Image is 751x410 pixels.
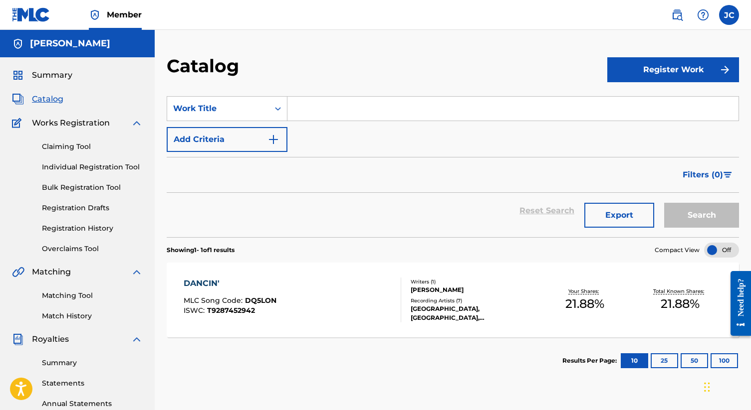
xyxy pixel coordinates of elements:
[661,295,700,313] span: 21.88 %
[701,362,751,410] iframe: Chat Widget
[42,358,143,368] a: Summary
[167,263,739,337] a: DANCIN'MLC Song Code:DQ5LONISWC:T9287452942Writers (1)[PERSON_NAME]Recording Artists (7)[GEOGRAPH...
[32,266,71,278] span: Matching
[167,246,235,255] p: Showing 1 - 1 of 1 results
[12,69,24,81] img: Summary
[719,5,739,25] div: User Menu
[411,285,537,294] div: [PERSON_NAME]
[411,304,537,322] div: [GEOGRAPHIC_DATA], [GEOGRAPHIC_DATA], [GEOGRAPHIC_DATA], [GEOGRAPHIC_DATA], [GEOGRAPHIC_DATA]
[42,141,143,152] a: Claiming Tool
[267,134,279,145] img: 9d2ae6d4665cec9f34b9.svg
[42,311,143,321] a: Match History
[704,372,710,402] div: Drag
[12,7,50,22] img: MLC Logo
[683,169,723,181] span: Filters ( 0 )
[42,182,143,193] a: Bulk Registration Tool
[42,223,143,234] a: Registration History
[621,353,648,368] button: 10
[167,55,244,77] h2: Catalog
[12,93,63,105] a: CatalogCatalog
[32,93,63,105] span: Catalog
[184,277,276,289] div: DANCIN'
[411,297,537,304] div: Recording Artists ( 7 )
[89,9,101,21] img: Top Rightsholder
[12,333,24,345] img: Royalties
[607,57,739,82] button: Register Work
[131,117,143,129] img: expand
[697,9,709,21] img: help
[30,38,110,49] h5: Antoine Desrosiers
[42,244,143,254] a: Overclaims Tool
[719,64,731,76] img: f7272a7cc735f4ea7f67.svg
[693,5,713,25] div: Help
[12,117,25,129] img: Works Registration
[42,399,143,409] a: Annual Statements
[677,162,739,187] button: Filters (0)
[42,162,143,172] a: Individual Registration Tool
[723,264,751,344] iframe: Resource Center
[12,69,72,81] a: SummarySummary
[12,266,24,278] img: Matching
[565,295,604,313] span: 21.88 %
[411,278,537,285] div: Writers ( 1 )
[167,127,287,152] button: Add Criteria
[584,203,654,228] button: Export
[245,296,276,305] span: DQ5LON
[184,296,245,305] span: MLC Song Code :
[184,306,207,315] span: ISWC :
[568,287,601,295] p: Your Shares:
[131,333,143,345] img: expand
[42,378,143,389] a: Statements
[12,93,24,105] img: Catalog
[562,356,619,365] p: Results Per Page:
[32,333,69,345] span: Royalties
[12,38,24,50] img: Accounts
[724,172,732,178] img: filter
[32,69,72,81] span: Summary
[651,353,678,368] button: 25
[681,353,708,368] button: 50
[42,203,143,213] a: Registration Drafts
[131,266,143,278] img: expand
[653,287,707,295] p: Total Known Shares:
[107,9,142,20] span: Member
[42,290,143,301] a: Matching Tool
[667,5,687,25] a: Public Search
[173,103,263,115] div: Work Title
[671,9,683,21] img: search
[655,246,700,255] span: Compact View
[32,117,110,129] span: Works Registration
[167,96,739,237] form: Search Form
[711,353,738,368] button: 100
[207,306,255,315] span: T9287452942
